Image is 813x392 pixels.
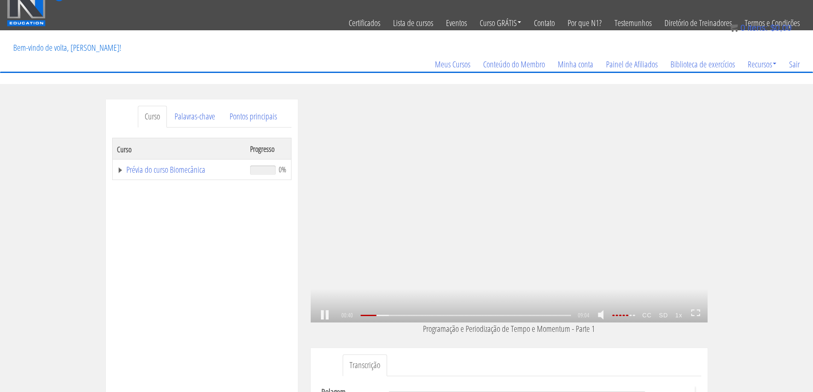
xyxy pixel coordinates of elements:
a: Biblioteca de exercícios [664,43,741,84]
font: Recursos [748,58,772,70]
font: Diretório de Treinadores [664,17,732,28]
font: Eventos [446,17,467,28]
font: Termos e Condições [745,17,800,28]
font: SD [659,312,668,319]
a: Minha conta [551,43,600,84]
a: Certificados [342,1,387,43]
font: Programação e Periodização de Tempo e Momentum - Parte 1 [423,323,595,334]
font: Palavras-chave [175,110,215,122]
font: Transcrição [350,359,380,371]
font: Minha conta [558,58,593,70]
a: Testemunhos [608,1,658,43]
font: Painel de Afiliados [606,58,658,70]
font: Conteúdo do Membro [483,58,545,70]
font: Contato [534,17,555,28]
font: CC [642,312,652,319]
a: Conteúdo do Membro [477,43,551,84]
a: Recursos [741,43,783,84]
font: 09:04 [578,311,589,319]
a: 0 itens: $0,00 [729,23,792,32]
font: Certificados [349,17,380,28]
span: 00:40 [341,312,354,318]
font: Curso [117,144,131,154]
font: itens: [748,23,768,32]
a: Curso GRÁTIS [473,1,527,43]
a: Diretório de Treinadores [658,1,738,43]
a: Lista de cursos [387,1,440,43]
font: Lista de cursos [393,17,433,28]
font: 0% [279,164,286,174]
a: Transcrição [343,354,387,376]
font: Sair [789,58,800,70]
font: 0 [740,23,745,32]
a: Eventos [440,1,473,43]
font: Pontos principais [230,110,277,122]
font: 0,00 [775,23,792,32]
font: Por que N1? [568,17,602,28]
font: Bem-vindo de volta, [PERSON_NAME]! [13,42,121,53]
font: Prévia do curso Biomecânica [126,164,205,175]
font: Biblioteca de exercícios [670,58,735,70]
a: Pontos principais [223,106,284,128]
font: Progresso [250,144,274,154]
font: Testemunhos [615,17,652,28]
a: Sair [783,43,806,84]
font: Curso GRÁTIS [480,17,517,28]
a: Prévia do curso Biomecânica [117,166,242,174]
font: $ [770,23,775,32]
font: 1x [675,312,682,319]
a: Palavras-chave [168,106,222,128]
a: Meus Cursos [428,43,477,84]
a: Termos e Condições [738,1,806,43]
a: Painel de Afiliados [600,43,664,84]
a: Contato [527,1,561,43]
a: Curso [138,106,167,128]
font: Curso [145,110,160,122]
img: icon11.png [729,23,738,32]
a: Por que N1? [561,1,608,43]
font: Meus Cursos [435,58,470,70]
